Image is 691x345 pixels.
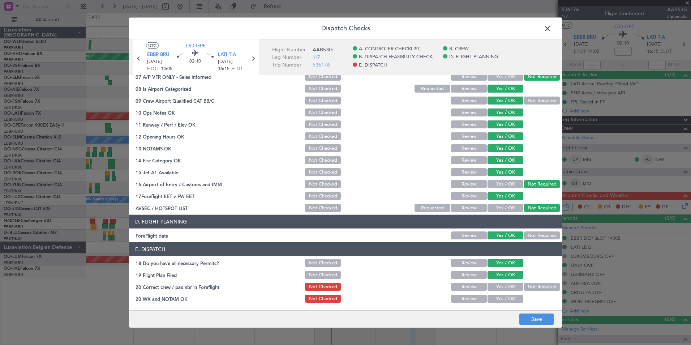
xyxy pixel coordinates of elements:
button: Not Required [524,283,560,291]
button: Not Required [524,180,560,188]
button: Not Required [524,97,560,105]
button: Not Required [524,231,560,239]
header: Dispatch Checks [129,18,562,39]
button: Not Required [524,204,560,212]
button: Not Required [524,73,560,81]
